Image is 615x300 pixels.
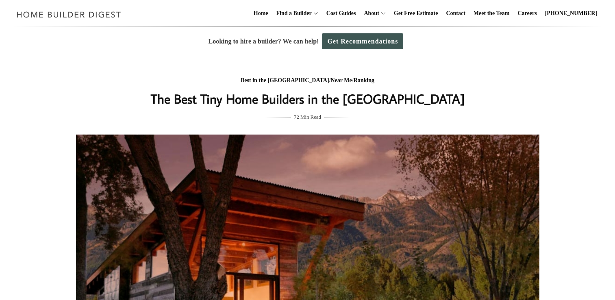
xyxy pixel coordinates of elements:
[241,77,329,83] a: Best in the [GEOGRAPHIC_DATA]
[331,77,352,83] a: Near Me
[250,0,272,26] a: Home
[361,0,379,26] a: About
[354,77,374,83] a: Ranking
[322,33,403,49] a: Get Recommendations
[146,89,470,109] h1: The Best Tiny Home Builders in the [GEOGRAPHIC_DATA]
[542,0,600,26] a: [PHONE_NUMBER]
[515,0,540,26] a: Careers
[294,113,321,122] span: 72 Min Read
[391,0,441,26] a: Get Free Estimate
[13,7,125,22] img: Home Builder Digest
[470,0,513,26] a: Meet the Team
[323,0,359,26] a: Cost Guides
[146,76,470,86] div: / /
[273,0,312,26] a: Find a Builder
[443,0,468,26] a: Contact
